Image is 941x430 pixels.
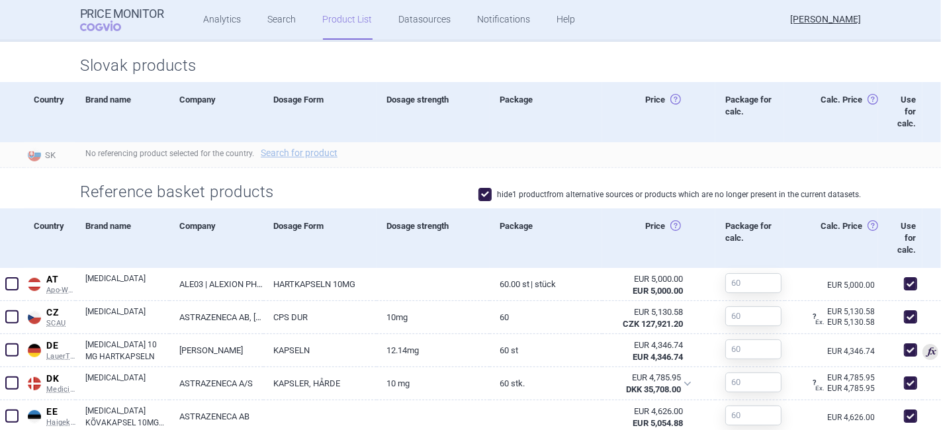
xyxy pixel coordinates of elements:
label: hide 1 product from alternative sources or products which are no longer present in the current da... [478,188,861,201]
a: 10MG [377,301,490,333]
img: Germany [28,344,41,357]
input: 60 [725,372,782,392]
strong: EUR 4,346.74 [633,352,683,362]
div: Package for calc. [715,208,784,269]
div: Use for calc. [878,82,922,142]
a: EUR 5,000.00 [827,281,879,289]
a: ALE03 | ALEXION PHARMA AUSTRIA GM [169,268,263,300]
span: Ex. [815,384,825,392]
strong: Price Monitor [80,7,164,21]
span: DK [46,373,75,385]
a: 60 [490,301,603,333]
div: Company [169,208,263,269]
div: EUR 4,346.74 [612,339,683,351]
span: ? [810,313,818,321]
input: 60 [725,339,782,359]
a: 60 stk. [490,367,603,400]
a: CZCZSCAU [24,304,75,327]
h2: Reference basket products [80,181,285,203]
strong: DKK 35,708.00 [626,384,681,394]
a: [MEDICAL_DATA] 10 MG HARTKAPSELN [85,339,169,363]
div: Dosage strength [377,82,490,142]
div: Calc. Price [784,82,878,142]
a: ATATApo-Warenv.I [24,271,75,294]
span: AT [46,274,75,286]
a: CPS DUR [263,301,377,333]
div: Package [490,208,603,269]
div: Company [169,82,263,142]
a: 10 mg [377,367,490,400]
div: Country [24,82,75,142]
a: 60 St [490,334,603,366]
abbr: Ex-Factory bez DPH zo zdroja [612,339,683,363]
strong: EUR 5,054.88 [633,418,683,428]
abbr: Ex-Factory bez DPH zo zdroja [612,273,683,297]
a: EUR 5,130.58 [815,308,879,316]
span: SCAU [46,319,75,328]
img: Estonia [28,410,41,423]
a: ASTRAZENECA AB, [GEOGRAPHIC_DATA] [169,301,263,333]
a: HARTKAPSELN 10MG [263,268,377,300]
a: [MEDICAL_DATA] KÕVAKAPSEL 10MG N60 [85,405,169,429]
a: [MEDICAL_DATA] [85,306,169,329]
span: Medicinpriser [46,385,75,394]
div: Calc. Price [784,208,878,269]
a: [MEDICAL_DATA] [85,372,169,396]
div: EUR 5,130.58 [612,306,683,318]
div: EUR 5,130.58 [815,316,879,329]
a: EUR 4,626.00 [827,413,879,421]
input: 60 [725,306,782,326]
span: COGVIO [80,21,140,31]
div: EUR 5,000.00 [612,273,683,285]
a: DKDKMedicinpriser [24,370,75,394]
div: EUR 4,785.95 [815,382,879,395]
div: Dosage Form [263,82,377,142]
a: EUR 4,785.95 [815,374,879,382]
div: Dosage Form [263,208,377,269]
input: 60 [725,273,782,293]
div: Price [602,208,715,269]
span: EE [46,406,75,418]
a: [MEDICAL_DATA] [85,273,169,296]
span: CZ [46,307,75,319]
a: EEEEHaigekassa [24,404,75,427]
span: SK [24,146,75,163]
strong: EUR 5,000.00 [633,286,683,296]
input: 60 [725,406,782,425]
img: Slovakia [28,148,41,161]
a: [PERSON_NAME] [169,334,263,366]
a: ASTRAZENECA A/S [169,367,263,400]
span: ? [810,379,818,387]
span: Used for calculation [922,344,938,360]
a: KAPSLER, HÅRDE [263,367,377,400]
img: Denmark [28,377,41,390]
abbr: Nájdená cena bez odpočtu marže distribútora [611,372,681,396]
span: Apo-Warenv.I [46,286,75,295]
div: EUR 4,785.95DKK 35,708.00 [602,367,699,400]
abbr: MZSR metodika bez stropu marže [612,406,683,429]
a: EUR 4,346.74 [827,347,879,355]
span: DE [46,340,75,352]
a: DEDELauerTaxe CGM [24,337,75,361]
a: 60.00 ST | Stück [490,268,603,300]
a: Search for product [261,148,337,157]
h2: Slovak products [80,55,861,77]
span: Ex. [815,318,825,325]
a: KAPSELN [263,334,377,366]
div: Package [490,82,603,142]
div: Use for calc. [878,208,922,269]
span: No referencing product selected for the country. [85,149,344,158]
div: EUR 4,626.00 [612,406,683,417]
div: Dosage strength [377,208,490,269]
div: Package for calc. [715,82,784,142]
div: Country [24,208,75,269]
div: Brand name [75,82,169,142]
a: Price MonitorCOGVIO [80,7,164,32]
span: Haigekassa [46,418,75,427]
img: Czech Republic [28,311,41,324]
div: EUR 4,785.95 [611,372,681,384]
div: Price [602,82,715,142]
div: Brand name [75,208,169,269]
strong: CZK 127,921.20 [623,319,683,329]
abbr: Ex-Factory bez DPH zo zdroja [612,306,683,330]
